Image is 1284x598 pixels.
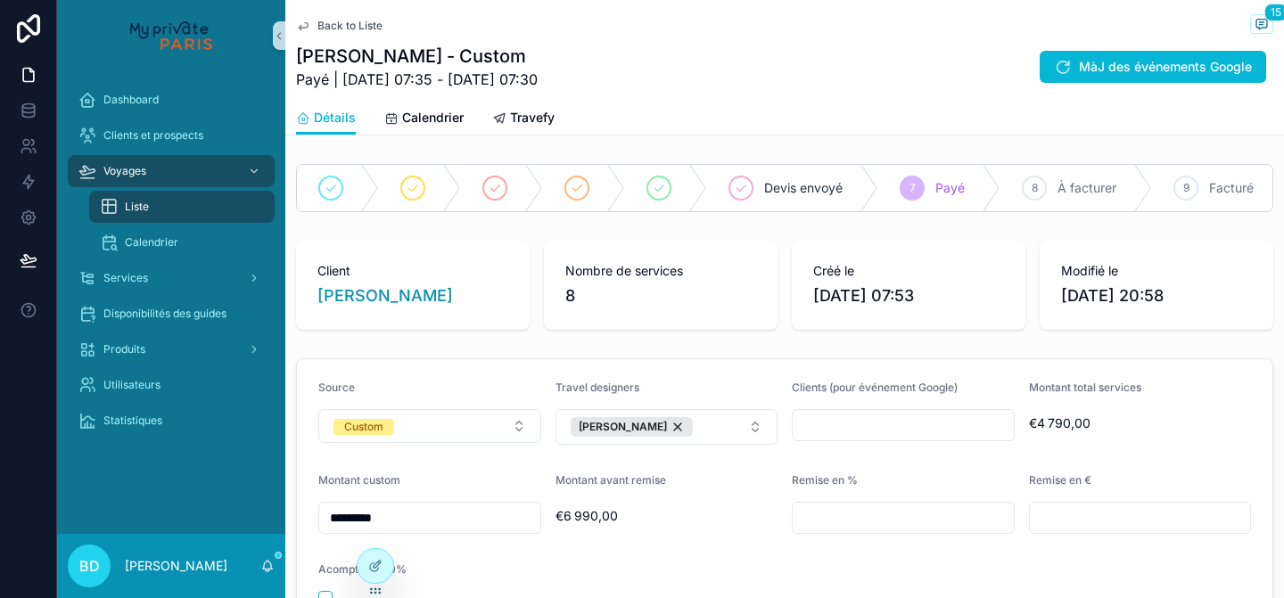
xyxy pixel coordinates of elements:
[57,71,285,460] div: scrollable content
[1029,381,1141,394] span: Montant total services
[317,283,453,308] a: [PERSON_NAME]
[125,557,227,575] p: [PERSON_NAME]
[344,419,383,435] div: Custom
[1209,179,1254,197] span: Facturé
[1032,181,1038,195] span: 8
[68,405,275,437] a: Statistiques
[68,119,275,152] a: Clients et prospects
[103,271,148,285] span: Services
[103,307,226,321] span: Disponibilités des guides
[384,102,464,137] a: Calendrier
[571,417,693,437] button: Unselect 2
[1040,51,1266,83] button: MàJ des événements Google
[1029,473,1091,487] span: Remise en €
[68,298,275,330] a: Disponibilités des guides
[68,262,275,294] a: Services
[125,235,178,250] span: Calendrier
[1061,262,1252,280] span: Modifié le
[103,164,146,178] span: Voyages
[89,226,275,258] a: Calendrier
[103,342,145,356] span: Produits
[1029,414,1252,432] span: €4 790,00
[813,283,1004,308] span: [DATE] 07:53
[68,333,275,365] a: Produits
[565,262,756,280] span: Nombre de services
[317,19,383,33] span: Back to Liste
[813,262,1004,280] span: Créé le
[492,102,555,137] a: Travefy
[510,109,555,127] span: Travefy
[1079,58,1252,76] span: MàJ des événements Google
[318,473,400,487] span: Montant custom
[764,179,843,197] span: Devis envoyé
[318,562,407,576] span: Acompte de 50%
[79,555,100,577] span: BD
[314,109,356,127] span: Détails
[103,128,203,143] span: Clients et prospects
[296,19,383,33] a: Back to Liste
[565,283,756,308] span: 8
[296,44,538,69] h1: [PERSON_NAME] - Custom
[317,262,508,280] span: Client
[103,93,159,107] span: Dashboard
[125,200,149,214] span: Liste
[68,369,275,401] a: Utilisateurs
[89,191,275,223] a: Liste
[103,414,162,428] span: Statistiques
[1250,14,1273,37] button: 15
[103,378,160,392] span: Utilisateurs
[130,21,211,50] img: App logo
[556,473,666,487] span: Montant avant remise
[792,381,958,394] span: Clients (pour événement Google)
[909,181,916,195] span: 7
[402,109,464,127] span: Calendrier
[318,409,541,443] button: Select Button
[556,507,778,525] span: €6 990,00
[68,155,275,187] a: Voyages
[68,84,275,116] a: Dashboard
[1061,283,1252,308] span: [DATE] 20:58
[579,420,667,434] span: [PERSON_NAME]
[296,102,356,135] a: Détails
[556,409,778,445] button: Select Button
[318,381,355,394] span: Source
[556,381,639,394] span: Travel designers
[792,473,858,487] span: Remise en %
[935,179,965,197] span: Payé
[296,69,538,90] span: Payé | [DATE] 07:35 - [DATE] 07:30
[1183,181,1189,195] span: 9
[1058,179,1116,197] span: À facturer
